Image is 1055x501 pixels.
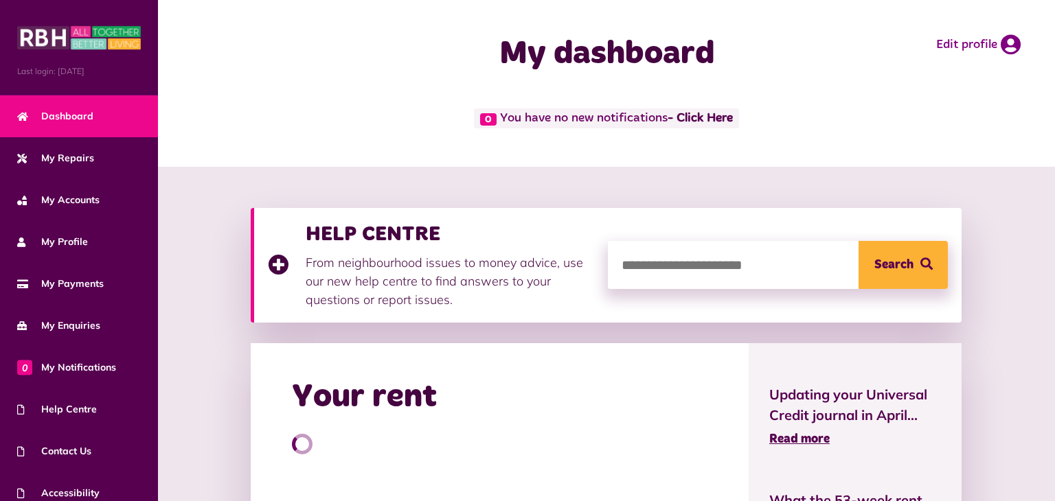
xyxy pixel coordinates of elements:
[17,402,97,417] span: Help Centre
[17,360,116,375] span: My Notifications
[17,318,100,333] span: My Enquiries
[17,109,93,124] span: Dashboard
[17,193,100,207] span: My Accounts
[668,113,733,125] a: - Click Here
[769,384,941,426] span: Updating your Universal Credit journal in April...
[936,34,1021,55] a: Edit profile
[769,384,941,449] a: Updating your Universal Credit journal in April... Read more
[474,108,738,128] span: You have no new notifications
[859,241,948,289] button: Search
[874,241,914,289] span: Search
[769,433,830,445] span: Read more
[17,360,32,375] span: 0
[17,24,141,51] img: MyRBH
[306,222,594,246] h3: HELP CENTRE
[17,486,100,500] span: Accessibility
[17,444,91,458] span: Contact Us
[396,34,817,74] h1: My dashboard
[292,377,437,417] h2: Your rent
[306,253,594,309] p: From neighbourhood issues to money advice, use our new help centre to find answers to your questi...
[480,113,497,126] span: 0
[17,151,94,165] span: My Repairs
[17,235,88,249] span: My Profile
[17,277,104,291] span: My Payments
[17,65,141,78] span: Last login: [DATE]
